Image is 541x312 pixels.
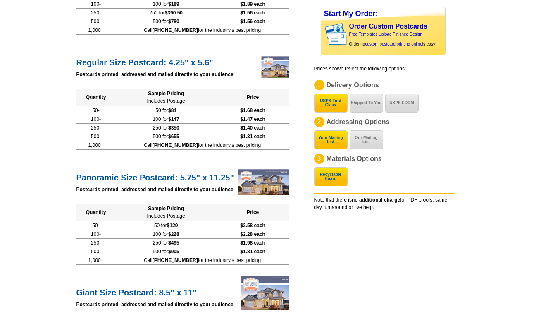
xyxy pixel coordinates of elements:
[314,154,324,164] div: 3
[165,10,183,16] span: $390.50
[327,155,382,162] span: Materials Options
[76,115,116,123] td: 100-
[240,116,265,122] span: $1.47 each
[116,247,217,256] td: 500 for
[349,32,436,46] span: | Ordering is easy!
[217,89,289,106] th: Price
[76,89,116,106] th: Quantity
[240,1,265,7] span: $1.89 each
[76,187,235,192] strong: Postcards printed, addressed and mailed directly to your audience.
[327,118,390,125] span: Addressing Options
[168,240,179,246] span: $495
[116,141,289,149] td: Call for the industry's best pricing
[116,26,289,34] td: Call for the industry's best pricing
[116,132,217,141] td: 500 for
[167,223,178,228] span: $129
[379,32,422,36] a: Upload Finished Design
[385,94,419,113] button: USPS EDDM
[352,197,400,203] b: no additional charge
[116,221,217,230] td: 50 for
[240,10,265,16] span: $1.56 each
[116,123,217,132] td: 250 for
[168,249,179,254] span: $905
[314,193,455,211] div: Note that there is for PDF proofs, same day turnaround or live help.
[76,141,116,149] td: 1,000+
[147,213,185,219] span: Includes Postage
[314,80,324,90] div: 1
[76,17,116,26] td: 500-
[76,55,289,67] h2: Regular Size Postcard: 4.25" x 5.6"
[168,1,179,7] span: $189
[240,125,265,131] span: $1.40 each
[116,106,217,115] td: 50 for
[76,72,235,77] strong: Postcards printed, addressed and mailed directly to your audience.
[76,238,116,247] td: 250-
[76,221,116,230] td: 50-
[116,17,217,26] td: 500 for
[116,89,217,106] th: Sample Pricing
[153,142,198,148] b: [PHONE_NUMBER]
[168,108,176,113] span: $84
[76,26,116,34] td: 1,000+
[153,257,198,263] b: [PHONE_NUMBER]
[327,82,379,89] span: Delivery Options
[314,94,348,113] button: USPS First Class
[76,230,116,238] td: 100-
[365,42,422,46] a: custom postcard printing online
[314,167,348,186] button: Recyclable Board
[240,134,265,139] span: $1.31 each
[76,286,289,298] h2: Giant Size Postcard: 8.5" x 11"
[153,27,198,33] b: [PHONE_NUMBER]
[116,256,289,264] td: Call for the industry's best pricing
[116,230,217,238] td: 100 for
[240,231,265,237] span: $2.28 each
[116,204,217,221] th: Sample Pricing
[323,21,353,48] img: post card showing stamp and address area
[217,204,289,221] th: Price
[240,223,265,228] span: $2.58 each
[240,19,265,24] span: $1.56 each
[350,94,383,113] button: Shipped To You
[116,238,217,247] td: 250 for
[376,120,541,312] iframe: LiveChat chat widget
[314,66,406,72] span: Prices shown reflect the following options:
[321,21,328,48] img: background image for postcard
[349,32,378,36] a: Free Templates
[240,249,265,254] span: $1.81 each
[76,170,289,182] h2: Panoramic Size Postcard: 5.75" x 11.25"
[76,247,116,256] td: 500-
[76,123,116,132] td: 250-
[76,132,116,141] td: 500-
[350,130,383,149] button: Our Mailing List
[168,116,179,122] span: $147
[168,19,179,24] span: $780
[314,117,324,127] div: 2
[116,8,217,17] td: 250 for
[147,98,185,104] span: Includes Postage
[76,106,116,115] td: 50-
[168,134,179,139] span: $655
[76,256,116,264] td: 1,000+
[168,125,179,131] span: $350
[76,8,116,17] td: 250-
[314,130,348,149] button: Your Mailing List
[116,115,217,123] td: 100 for
[349,23,427,30] a: Order Custom Postcards
[76,204,116,221] th: Quantity
[240,240,265,246] span: $1.98 each
[76,302,235,307] strong: Postcards printed, addressed and mailed directly to your audience.
[168,231,179,237] span: $228
[240,108,265,113] span: $1.68 each
[321,7,445,21] div: Start My Order:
